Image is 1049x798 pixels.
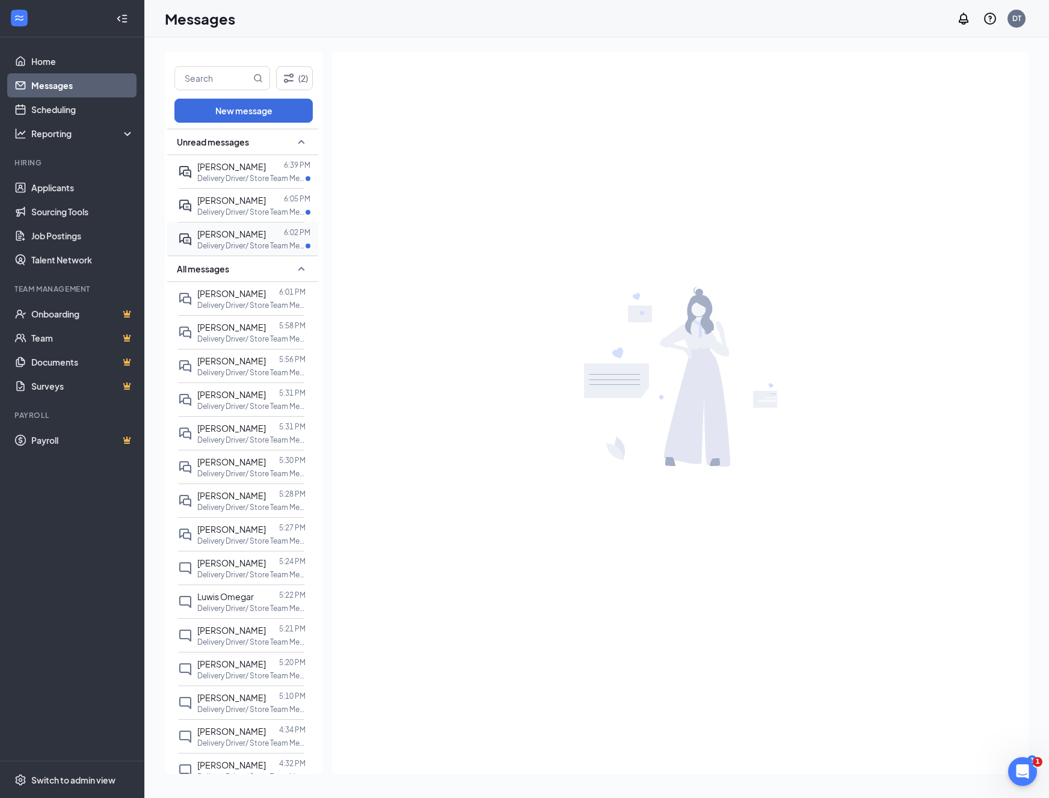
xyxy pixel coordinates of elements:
span: [PERSON_NAME] [197,692,266,703]
p: 4:34 PM [279,725,306,735]
iframe: Intercom live chat [1008,757,1037,786]
span: [PERSON_NAME] [197,557,266,568]
p: 6:39 PM [284,160,310,170]
span: [PERSON_NAME] [197,423,266,434]
p: Delivery Driver/ Store Team Member at #1865 [197,637,306,647]
p: 6:02 PM [284,227,310,238]
span: [PERSON_NAME] [197,195,266,206]
div: Reporting [31,127,135,140]
p: Delivery Driver/ Store Team Member at #1865 [197,468,306,479]
p: Delivery Driver/ Store Team Member at #1865 [197,207,306,217]
span: [PERSON_NAME] [197,288,266,299]
p: 5:30 PM [279,455,306,465]
svg: ChatInactive [178,628,192,643]
span: 1 [1033,757,1042,767]
span: Unread messages [177,136,249,148]
p: 5:24 PM [279,556,306,566]
svg: Collapse [116,13,128,25]
p: Delivery Driver/ Store Team Member at #1865 [197,569,306,580]
button: Filter (2) [276,66,313,90]
svg: DoubleChat [178,292,192,306]
div: Hiring [14,158,132,168]
p: Delivery Driver/ Store Team Member at #1865 [197,671,306,681]
svg: Filter [281,71,296,85]
svg: ChatInactive [178,729,192,744]
p: Delivery Driver/ Store Team Member at #1865 [197,241,306,251]
p: Delivery Driver/ Store Team Member at #1865 [197,173,306,183]
svg: DoubleChat [178,426,192,441]
button: New message [174,99,313,123]
p: Delivery Driver/ Store Team Member at #1865 [197,502,306,512]
p: Delivery Driver/ Store Team Member at #1865 [197,603,306,613]
span: [PERSON_NAME] [197,456,266,467]
a: SurveysCrown [31,374,134,398]
h1: Messages [165,8,235,29]
a: TeamCrown [31,326,134,350]
p: 5:31 PM [279,422,306,432]
p: 5:10 PM [279,691,306,701]
span: [PERSON_NAME] [197,229,266,239]
svg: DoubleChat [178,393,192,407]
svg: DoubleChat [178,359,192,373]
svg: ChatInactive [178,763,192,778]
span: [PERSON_NAME] [197,161,266,172]
p: Delivery Driver/ Store Team Member at #1865 [197,334,306,344]
svg: Analysis [14,127,26,140]
div: Payroll [14,410,132,420]
input: Search [175,67,251,90]
a: Applicants [31,176,134,200]
svg: ChatInactive [178,662,192,677]
svg: Settings [14,774,26,786]
p: Delivery Driver/ Store Team Member at #1865 [197,772,306,782]
svg: SmallChevronUp [294,135,309,149]
svg: MagnifyingGlass [253,73,263,83]
a: OnboardingCrown [31,302,134,326]
svg: ActiveDoubleChat [178,198,192,213]
p: Delivery Driver/ Store Team Member at #1865 [197,435,306,445]
p: Delivery Driver/ Store Team Member at #1865 [197,536,306,546]
svg: ActiveDoubleChat [178,165,192,179]
a: Scheduling [31,97,134,121]
p: 5:22 PM [279,590,306,600]
p: 5:21 PM [279,624,306,634]
span: [PERSON_NAME] [197,355,266,366]
span: [PERSON_NAME] [197,389,266,400]
svg: Notifications [956,11,971,26]
p: 5:58 PM [279,321,306,331]
p: Delivery Driver/ Store Team Member at #1865 [197,738,306,748]
svg: ChatInactive [178,595,192,609]
span: [PERSON_NAME] [197,760,266,770]
p: 5:28 PM [279,489,306,499]
div: Switch to admin view [31,774,115,786]
a: Home [31,49,134,73]
a: Talent Network [31,248,134,272]
p: 6:05 PM [284,194,310,204]
svg: DoubleChat [178,527,192,542]
p: 4:32 PM [279,758,306,769]
svg: ChatInactive [178,696,192,710]
p: Delivery Driver/ Store Team Member at #1865 [197,300,306,310]
svg: SmallChevronUp [294,262,309,276]
a: DocumentsCrown [31,350,134,374]
p: Delivery Driver/ Store Team Member at #1865 [197,367,306,378]
div: DT [1012,13,1021,23]
span: [PERSON_NAME] [197,322,266,333]
span: [PERSON_NAME] [197,490,266,501]
svg: WorkstreamLogo [13,12,25,24]
p: 6:01 PM [279,287,306,297]
span: [PERSON_NAME] [197,524,266,535]
span: [PERSON_NAME] [197,726,266,737]
p: 5:20 PM [279,657,306,668]
a: Messages [31,73,134,97]
div: 3 [1027,755,1037,766]
p: Delivery Driver/ Store Team Member at #1865 [197,401,306,411]
p: Delivery Driver/ Store Team Member at #1865 [197,704,306,714]
span: [PERSON_NAME] [197,625,266,636]
a: Sourcing Tools [31,200,134,224]
div: Team Management [14,284,132,294]
svg: DoubleChat [178,494,192,508]
svg: ChatInactive [178,561,192,575]
span: [PERSON_NAME] [197,658,266,669]
p: 5:27 PM [279,523,306,533]
span: Luwis Omegar [197,591,254,602]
